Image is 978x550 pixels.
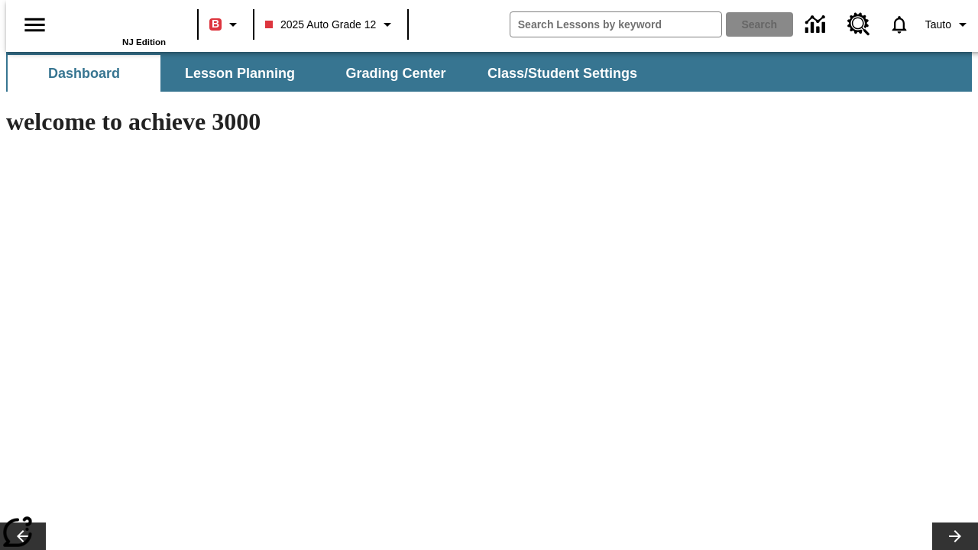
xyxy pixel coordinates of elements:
[66,5,166,47] div: Home
[265,17,376,33] span: 2025 Auto Grade 12
[919,11,978,38] button: Profile/Settings
[6,52,972,92] div: SubNavbar
[510,12,721,37] input: search field
[66,7,166,37] a: Home
[259,11,403,38] button: Class: 2025 Auto Grade 12, Select your class
[487,65,637,82] span: Class/Student Settings
[925,17,951,33] span: Tauto
[475,55,649,92] button: Class/Student Settings
[12,2,57,47] button: Open side menu
[838,4,879,45] a: Resource Center, Will open in new tab
[879,5,919,44] a: Notifications
[185,65,295,82] span: Lesson Planning
[203,11,248,38] button: Boost Class color is red. Change class color
[8,55,160,92] button: Dashboard
[6,55,651,92] div: SubNavbar
[48,65,120,82] span: Dashboard
[122,37,166,47] span: NJ Edition
[6,108,666,136] h1: welcome to achieve 3000
[796,4,838,46] a: Data Center
[345,65,445,82] span: Grading Center
[212,15,219,34] span: B
[932,522,978,550] button: Lesson carousel, Next
[164,55,316,92] button: Lesson Planning
[319,55,472,92] button: Grading Center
